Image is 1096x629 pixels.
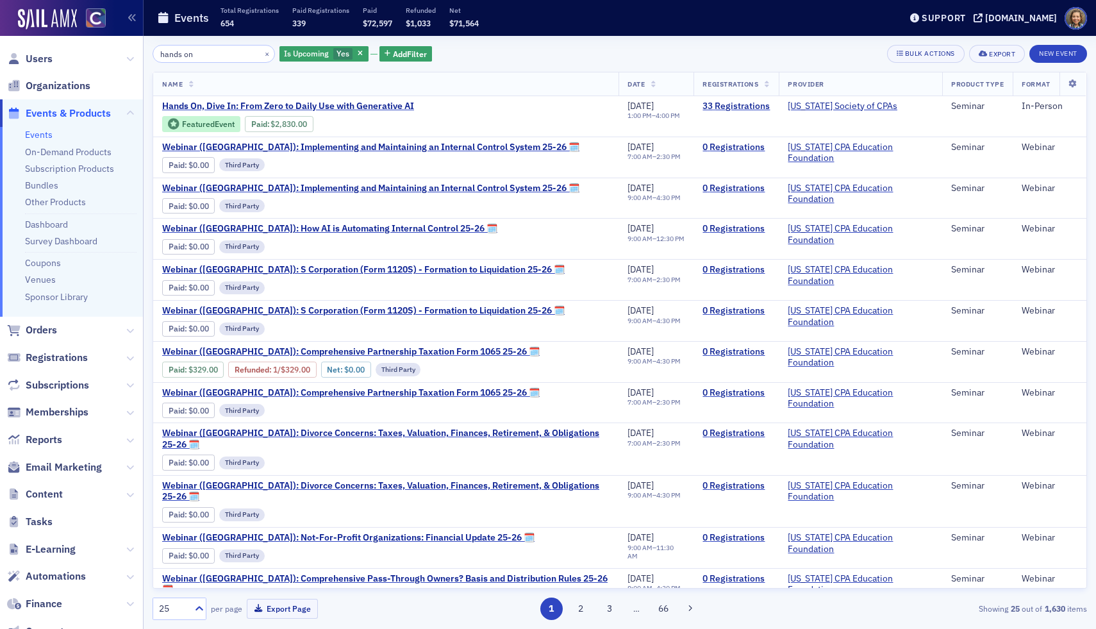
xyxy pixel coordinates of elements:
label: per page [211,603,242,614]
div: 25 [159,602,187,616]
div: Export [989,51,1015,58]
a: Paid [169,160,185,170]
a: Webinar ([GEOGRAPHIC_DATA]): Implementing and Maintaining an Internal Control System 25-26 🗓 [162,142,579,153]
span: Users [26,52,53,66]
a: Finance [7,597,62,611]
a: 0 Registrations [702,346,770,358]
a: Organizations [7,79,90,93]
button: 1 [540,598,563,620]
span: Date [627,80,645,88]
div: Seminar [951,387,1004,399]
a: Users [7,52,53,66]
div: – [627,235,685,243]
div: Paid: 0 - $0 [162,239,215,255]
time: 2:30 PM [656,275,681,284]
div: – [627,317,681,325]
span: California CPA Education Foundation [788,532,933,555]
div: Net: $0 [321,362,371,377]
div: – [627,398,681,407]
a: 0 Registrations [702,532,770,544]
div: Seminar [951,532,1004,544]
a: Events & Products [7,106,111,121]
span: [DATE] [627,427,654,439]
span: [DATE] [627,532,654,543]
span: E-Learning [26,542,76,557]
time: 9:00 AM [627,316,652,325]
span: 339 [292,18,306,28]
a: Paid [169,201,185,211]
time: 1:00 PM [627,111,652,120]
span: Is Upcoming [284,48,329,58]
div: – [627,491,681,499]
span: $0.00 [188,551,209,560]
div: Webinar [1022,532,1077,544]
a: Sponsor Library [25,291,88,303]
div: Yes [279,46,369,62]
span: [DATE] [627,387,654,398]
div: Third Party [219,281,265,294]
span: Webinar (CA): Implementing and Maintaining an Internal Control System 25-26 🗓 [162,142,579,153]
a: Paid [169,242,185,251]
span: Webinar (CA): Comprehensive Pass-Through Owners? Basis and Distribution Rules 25-26 🗓 [162,573,610,596]
span: : [169,283,188,292]
a: 0 Registrations [702,387,770,399]
a: 0 Registrations [702,142,770,153]
div: Webinar [1022,346,1077,358]
a: Email Marketing [7,460,102,474]
a: Webinar ([GEOGRAPHIC_DATA]): Divorce Concerns: Taxes, Valuation, Finances, Retirement, & Obligati... [162,428,610,450]
span: Webinar (CA): S Corporation (Form 1120S) - Formation to Liquidation 25-26 🗓 [162,264,565,276]
div: Seminar [951,305,1004,317]
span: Events & Products [26,106,111,121]
div: – [627,439,681,448]
time: 4:30 PM [656,193,681,202]
div: Webinar [1022,573,1077,585]
time: 4:30 PM [656,316,681,325]
span: [DATE] [627,141,654,153]
div: Webinar [1022,142,1077,153]
div: Webinar [1022,183,1077,194]
a: 0 Registrations [702,305,770,317]
div: Paid: 0 - $0 [162,403,215,418]
time: 2:30 PM [656,152,681,161]
div: In-Person [1022,101,1077,112]
strong: 25 [1008,603,1022,614]
span: Finance [26,597,62,611]
span: : [169,160,188,170]
a: [US_STATE] CPA Education Foundation [788,573,933,596]
span: Hands On, Dive In: From Zero to Daily Use with Generative AI [162,101,414,112]
a: Webinar ([GEOGRAPHIC_DATA]): Comprehensive Partnership Taxation Form 1065 25-26 🗓 [162,346,540,358]
a: Webinar ([GEOGRAPHIC_DATA]): Comprehensive Partnership Taxation Form 1065 25-26 🗓 [162,387,540,399]
div: Seminar [951,264,1004,276]
h1: Events [174,10,209,26]
div: Seminar [951,142,1004,153]
a: Webinar ([GEOGRAPHIC_DATA]): Implementing and Maintaining an Internal Control System 25-26 🗓 [162,183,579,194]
span: Webinar (CA): S Corporation (Form 1120S) - Formation to Liquidation 25-26 🗓 [162,305,565,317]
span: California CPA Education Foundation [788,387,933,410]
a: Webinar ([GEOGRAPHIC_DATA]): Comprehensive Pass-Through Owners? Basis and Distribution Rules 25-26 🗓 [162,573,610,596]
span: Reports [26,433,62,447]
span: [DATE] [627,480,654,491]
time: 9:00 AM [627,491,652,499]
div: Paid: 0 - $32900 [162,362,224,377]
span: $0.00 [188,510,209,519]
span: : [235,365,273,374]
a: Paid [251,119,267,129]
a: E-Learning [7,542,76,557]
span: Email Marketing [26,460,102,474]
span: $0.00 [188,242,209,251]
a: 0 Registrations [702,183,770,194]
span: Organizations [26,79,90,93]
span: Provider [788,80,824,88]
img: SailAMX [86,8,106,28]
a: [US_STATE] CPA Education Foundation [788,183,933,205]
span: Profile [1065,7,1087,29]
div: Seminar [951,428,1004,439]
div: Paid: 0 - $0 [162,280,215,296]
time: 7:00 AM [627,152,652,161]
a: Refunded [235,365,269,374]
p: Total Registrations [220,6,279,15]
div: Refunded: 0 - $32900 [228,362,316,377]
span: Colorado Society of CPAs [788,101,897,112]
span: : [169,365,188,374]
a: [US_STATE] CPA Education Foundation [788,142,933,164]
